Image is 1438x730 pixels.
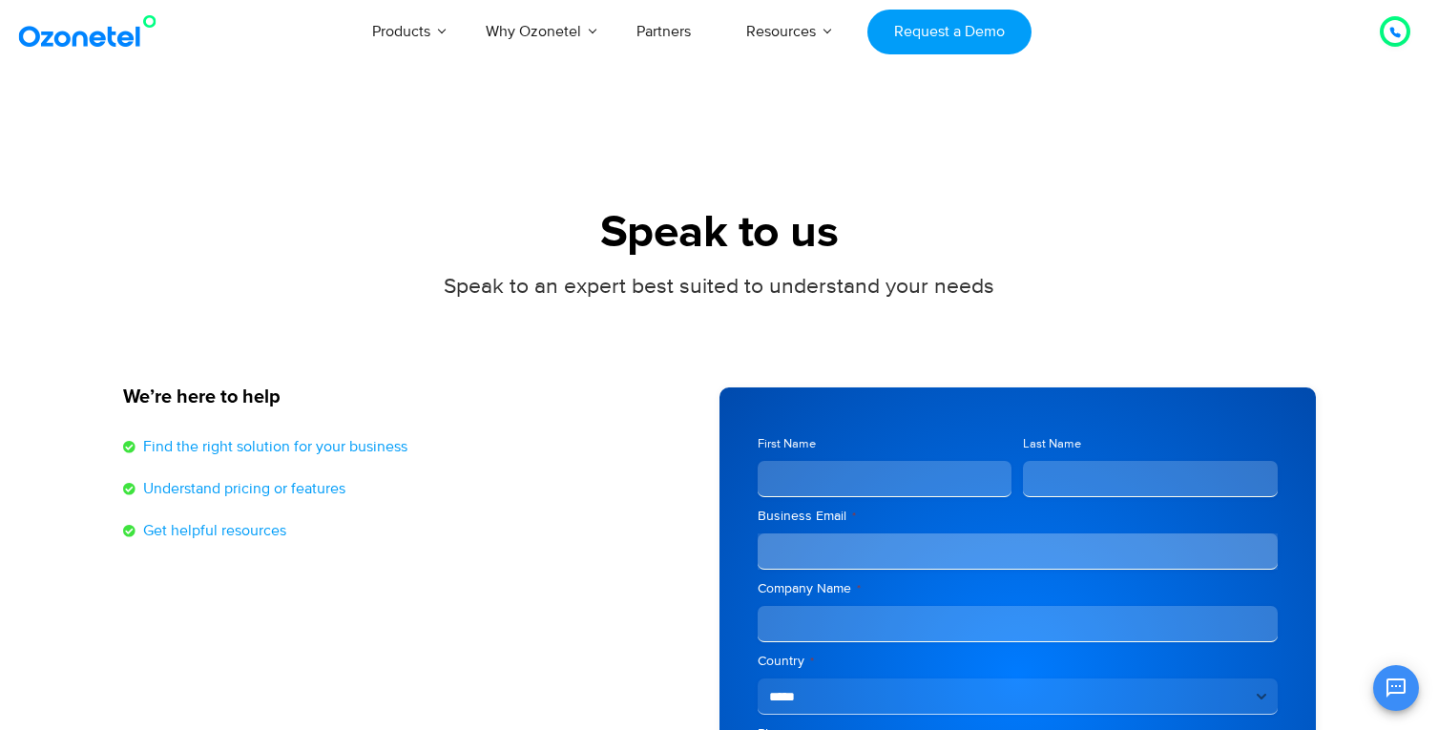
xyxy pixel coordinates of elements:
label: First Name [758,435,1012,453]
span: Get helpful resources [138,519,286,542]
label: Company Name [758,579,1278,598]
span: Speak to an expert best suited to understand your needs [444,273,994,300]
label: Last Name [1023,435,1278,453]
span: Find the right solution for your business [138,435,407,458]
h5: We’re here to help [123,387,700,407]
label: Business Email [758,507,1278,526]
label: Country [758,652,1278,671]
a: Request a Demo [867,10,1031,54]
span: Understand pricing or features [138,477,345,500]
h1: Speak to us [123,207,1316,260]
button: Open chat [1373,665,1419,711]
